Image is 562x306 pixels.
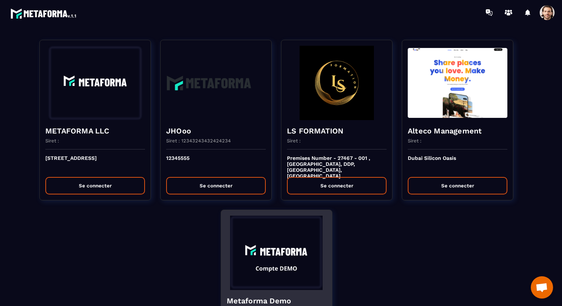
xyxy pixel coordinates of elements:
[166,155,266,171] p: 12345555
[287,138,301,144] p: Siret :
[227,296,326,306] h4: Metaforma Demo
[45,155,145,171] p: [STREET_ADDRESS]
[45,138,59,144] p: Siret :
[10,7,77,20] img: logo
[531,276,553,299] div: Ouvrir le chat
[408,126,507,136] h4: Alteco Management
[166,46,266,120] img: funnel-background
[287,177,387,194] button: Se connecter
[408,138,421,144] p: Siret :
[45,177,145,194] button: Se connecter
[287,46,387,120] img: funnel-background
[287,126,387,136] h4: LS FORMATION
[408,46,507,120] img: funnel-background
[166,138,231,144] p: Siret : 12343243432424234
[45,126,145,136] h4: METAFORMA LLC
[166,177,266,194] button: Se connecter
[408,177,507,194] button: Se connecter
[287,155,387,171] p: Premises Number - 27467 - 001 , [GEOGRAPHIC_DATA], DDP, [GEOGRAPHIC_DATA], [GEOGRAPHIC_DATA]
[227,216,326,290] img: funnel-background
[166,126,266,136] h4: JHOoo
[408,155,507,171] p: Dubai Silicon Oasis
[45,46,145,120] img: funnel-background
